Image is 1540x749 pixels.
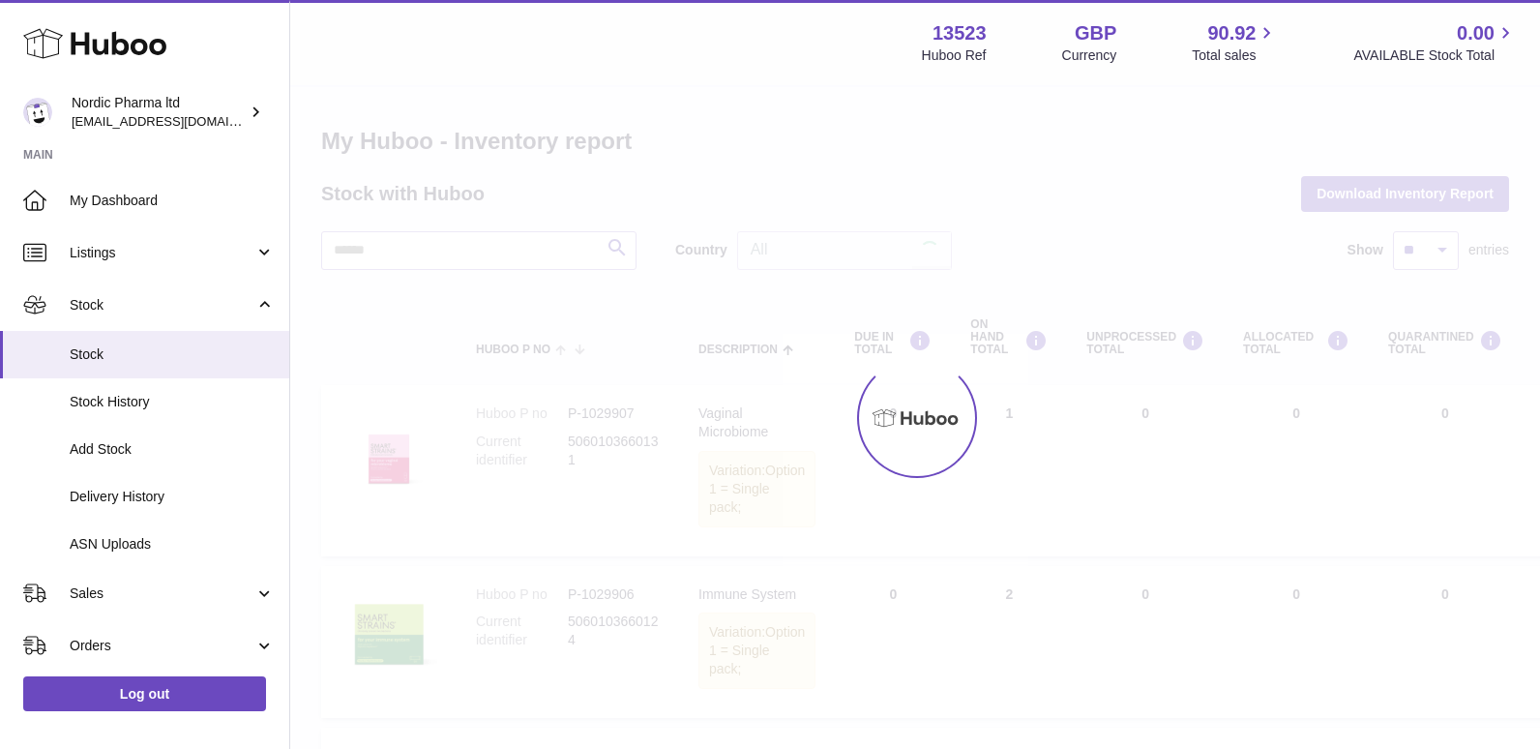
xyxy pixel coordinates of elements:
[72,94,246,131] div: Nordic Pharma ltd
[933,20,987,46] strong: 13523
[70,535,275,554] span: ASN Uploads
[70,345,275,364] span: Stock
[1192,20,1278,65] a: 90.92 Total sales
[70,393,275,411] span: Stock History
[23,676,266,711] a: Log out
[70,584,254,603] span: Sales
[72,113,284,129] span: [EMAIL_ADDRESS][DOMAIN_NAME]
[70,637,254,655] span: Orders
[70,440,275,459] span: Add Stock
[1075,20,1116,46] strong: GBP
[70,488,275,506] span: Delivery History
[70,192,275,210] span: My Dashboard
[23,98,52,127] img: chika.alabi@nordicpharma.com
[1353,20,1517,65] a: 0.00 AVAILABLE Stock Total
[70,296,254,315] span: Stock
[922,46,987,65] div: Huboo Ref
[70,244,254,262] span: Listings
[1457,20,1495,46] span: 0.00
[1353,46,1517,65] span: AVAILABLE Stock Total
[1192,46,1278,65] span: Total sales
[1062,46,1117,65] div: Currency
[1207,20,1256,46] span: 90.92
